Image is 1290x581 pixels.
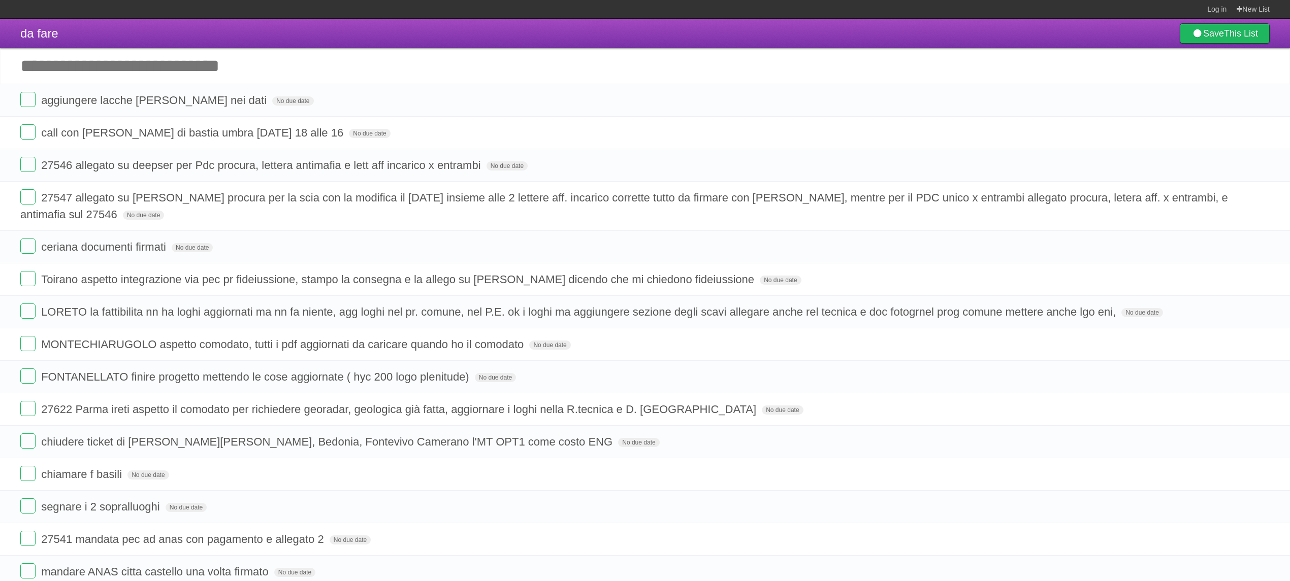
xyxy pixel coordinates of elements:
[1224,28,1258,39] b: This List
[41,159,483,172] span: 27546 allegato su deepser per Pdc procura, lettera antimafia e lett aff incarico x entrambi
[41,533,327,545] span: 27541 mandata pec ad anas con pagamento e allegato 2
[20,191,1228,221] span: 27547 allegato su [PERSON_NAME] procura per la scia con la modifica il [DATE] insieme alle 2 lett...
[20,26,58,40] span: da fare
[41,370,472,383] span: FONTANELLATO finire progetto mettendo le cose aggiornate ( hyc 200 logo plenitude)
[762,405,803,415] span: No due date
[41,468,124,481] span: chiamare f basili
[487,161,528,170] span: No due date
[20,466,36,481] label: Done
[172,243,213,252] span: No due date
[20,531,36,546] label: Done
[127,470,169,480] span: No due date
[166,503,207,512] span: No due date
[272,96,313,106] span: No due date
[20,336,36,351] label: Done
[475,373,516,382] span: No due date
[330,535,371,544] span: No due date
[618,438,659,447] span: No due date
[529,340,570,350] span: No due date
[41,241,169,253] span: ceriana documenti firmati
[20,157,36,172] label: Done
[41,435,615,448] span: chiudere ticket di [PERSON_NAME][PERSON_NAME], Bedonia, Fontevivo Camerano l'MT OPT1 come costo ENG
[1180,23,1270,44] a: SaveThis List
[20,563,36,578] label: Done
[349,129,390,138] span: No due date
[41,500,163,513] span: segnare i 2 sopralluoghi
[760,276,801,285] span: No due date
[123,211,164,220] span: No due date
[20,401,36,416] label: Done
[20,433,36,449] label: Done
[20,124,36,140] label: Done
[20,303,36,319] label: Done
[274,568,315,577] span: No due date
[41,565,271,578] span: mandare ANAS citta castello una volta firmato
[20,271,36,286] label: Done
[41,273,757,286] span: Toirano aspetto integrazione via pec pr fideiussione, stampo la consegna e la allego su [PERSON_N...
[20,189,36,204] label: Done
[41,305,1118,318] span: LORETO la fattibilita nn ha loghi aggiornati ma nn fa niente, agg loghi nel pr. comune, nel P.E. ...
[20,368,36,384] label: Done
[41,126,346,139] span: call con [PERSON_NAME] di bastia umbra [DATE] 18 alle 16
[1121,308,1163,317] span: No due date
[41,94,269,107] span: aggiungere lacche [PERSON_NAME] nei dati
[20,498,36,514] label: Done
[20,92,36,107] label: Done
[41,338,526,351] span: MONTECHIARUGOLO aspetto comodato, tutti i pdf aggiornati da caricare quando ho il comodato
[20,238,36,254] label: Done
[41,403,759,416] span: 27622 Parma ireti aspetto il comodato per richiedere georadar, geologica già fatta, aggiornare i ...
